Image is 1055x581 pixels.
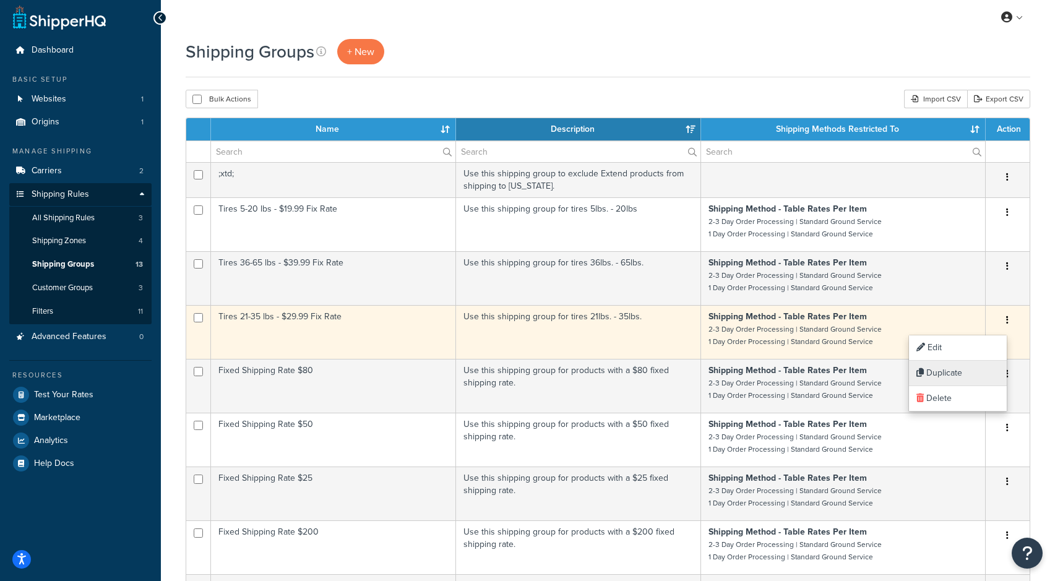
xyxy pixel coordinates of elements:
td: Fixed Shipping Rate $25 [211,467,456,520]
li: All Shipping Rules [9,207,152,230]
a: Filters 11 [9,300,152,323]
span: Carriers [32,166,62,176]
span: 1 [141,94,144,105]
div: Basic Setup [9,74,152,85]
a: Advanced Features 0 [9,325,152,348]
li: Origins [9,111,152,134]
span: Shipping Groups [32,259,94,270]
input: Search [701,141,985,162]
a: Shipping Groups 13 [9,253,152,276]
a: Customer Groups 3 [9,277,152,299]
td: Fixed Shipping Rate $50 [211,413,456,467]
input: Search [456,141,700,162]
li: Filters [9,300,152,323]
td: Fixed Shipping Rate $80 [211,359,456,413]
a: Analytics [9,429,152,452]
a: Marketplace [9,407,152,429]
td: Use this shipping group for tires 36lbs. - 65lbs. [456,251,701,305]
td: Use this shipping group to exclude Extend products from shipping to [US_STATE]. [456,162,701,197]
span: Shipping Zones [32,236,86,246]
strong: Shipping Method - Table Rates Per Item [708,418,867,431]
small: 2-3 Day Order Processing | Standard Ground Service 1 Day Order Processing | Standard Ground Service [708,539,882,562]
li: Shipping Rules [9,183,152,324]
a: Duplicate [909,361,1007,386]
a: Export CSV [967,90,1030,108]
a: Carriers 2 [9,160,152,183]
th: Action [986,118,1030,140]
span: Test Your Rates [34,390,93,400]
td: Use this shipping group for products with a $25 fixed shipping rate. [456,467,701,520]
td: Use this shipping group for products with a $80 fixed shipping rate. [456,359,701,413]
span: 1 [141,117,144,127]
input: Search [211,141,455,162]
span: 3 [139,213,143,223]
th: Shipping Methods Restricted To: activate to sort column ascending [701,118,986,140]
span: Help Docs [34,458,74,469]
span: Advanced Features [32,332,106,342]
span: Dashboard [32,45,74,56]
th: Name: activate to sort column ascending [211,118,456,140]
small: 2-3 Day Order Processing | Standard Ground Service 1 Day Order Processing | Standard Ground Service [708,216,882,239]
span: + New [347,45,374,59]
td: Tires 5-20 lbs - $19.99 Fix Rate [211,197,456,251]
div: Resources [9,370,152,381]
button: Open Resource Center [1012,538,1043,569]
span: 11 [138,306,143,317]
td: Use this shipping group for tires 21lbs. - 35lbs. [456,305,701,359]
td: Tires 36-65 lbs - $39.99 Fix Rate [211,251,456,305]
li: Websites [9,88,152,111]
td: Use this shipping group for products with a $200 fixed shipping rate. [456,520,701,574]
span: All Shipping Rules [32,213,95,223]
a: Help Docs [9,452,152,475]
a: All Shipping Rules 3 [9,207,152,230]
li: Carriers [9,160,152,183]
span: Origins [32,117,59,127]
li: Shipping Groups [9,253,152,276]
small: 2-3 Day Order Processing | Standard Ground Service 1 Day Order Processing | Standard Ground Service [708,485,882,509]
h1: Shipping Groups [186,40,314,64]
span: 3 [139,283,143,293]
td: Tires 21-35 lbs - $29.99 Fix Rate [211,305,456,359]
a: ShipperHQ Home [13,5,106,30]
a: Shipping Rules [9,183,152,206]
strong: Shipping Method - Table Rates Per Item [708,256,867,269]
a: Dashboard [9,39,152,62]
span: 4 [139,236,143,246]
li: Shipping Zones [9,230,152,252]
span: Filters [32,306,53,317]
a: Delete [909,386,1007,411]
span: Analytics [34,436,68,446]
strong: Shipping Method - Table Rates Per Item [708,471,867,484]
small: 2-3 Day Order Processing | Standard Ground Service 1 Day Order Processing | Standard Ground Service [708,324,882,347]
span: 2 [139,166,144,176]
a: Websites 1 [9,88,152,111]
th: Description: activate to sort column ascending [456,118,701,140]
a: + New [337,39,384,64]
a: Test Your Rates [9,384,152,406]
strong: Shipping Method - Table Rates Per Item [708,364,867,377]
span: Customer Groups [32,283,93,293]
li: Customer Groups [9,277,152,299]
span: Marketplace [34,413,80,423]
strong: Shipping Method - Table Rates Per Item [708,202,867,215]
td: ;xtd; [211,162,456,197]
small: 2-3 Day Order Processing | Standard Ground Service 1 Day Order Processing | Standard Ground Service [708,377,882,401]
span: Shipping Rules [32,189,89,200]
a: Edit [909,335,1007,361]
td: Use this shipping group for products with a $50 fixed shipping rate. [456,413,701,467]
li: Advanced Features [9,325,152,348]
strong: Shipping Method - Table Rates Per Item [708,525,867,538]
td: Use this shipping group for tires 5lbs. - 20lbs [456,197,701,251]
a: Shipping Zones 4 [9,230,152,252]
span: 0 [139,332,144,342]
small: 2-3 Day Order Processing | Standard Ground Service 1 Day Order Processing | Standard Ground Service [708,270,882,293]
button: Bulk Actions [186,90,258,108]
a: Origins 1 [9,111,152,134]
span: Websites [32,94,66,105]
div: Import CSV [904,90,967,108]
